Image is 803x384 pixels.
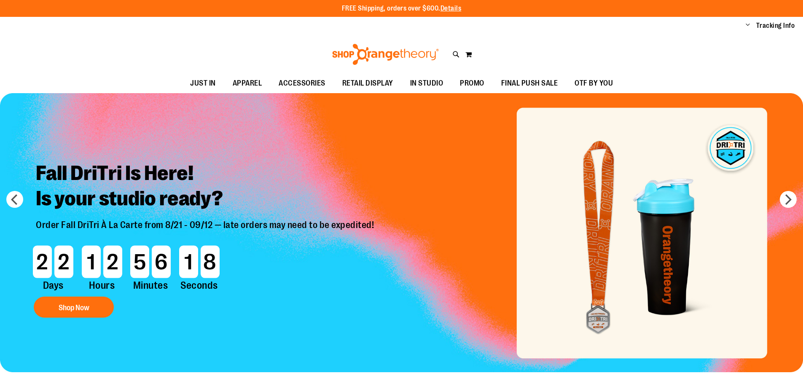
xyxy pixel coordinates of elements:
[224,74,271,93] a: APPAREL
[182,74,224,93] a: JUST IN
[566,74,621,93] a: OTF BY YOU
[342,74,393,93] span: RETAIL DISPLAY
[179,245,198,278] span: 1
[746,21,750,30] button: Account menu
[30,220,382,241] p: Order Fall DriTri À La Carte from 8/21 - 09/12 — late orders may need to be expedited!
[34,297,114,318] button: Shop Now
[81,278,124,292] span: Hours
[440,5,462,12] a: Details
[130,245,149,278] span: 5
[82,245,101,278] span: 1
[460,74,484,93] span: PROMO
[342,4,462,13] p: FREE Shipping, orders over $600.
[178,278,221,292] span: Seconds
[30,154,382,322] a: Fall DriTri Is Here!Is your studio ready? Order Fall DriTri À La Carte from 8/21 - 09/12 — late o...
[331,44,440,65] img: Shop Orangetheory
[501,74,558,93] span: FINAL PUSH SALE
[402,74,452,93] a: IN STUDIO
[270,74,334,93] a: ACCESSORIES
[32,278,75,292] span: Days
[54,245,73,278] span: 2
[30,154,382,220] h2: Fall DriTri Is Here! Is your studio ready?
[103,245,122,278] span: 2
[451,74,493,93] a: PROMO
[780,191,797,208] button: next
[33,245,52,278] span: 2
[410,74,443,93] span: IN STUDIO
[493,74,567,93] a: FINAL PUSH SALE
[279,74,325,93] span: ACCESSORIES
[129,278,172,292] span: Minutes
[756,21,795,30] a: Tracking Info
[6,191,23,208] button: prev
[201,245,220,278] span: 8
[334,74,402,93] a: RETAIL DISPLAY
[190,74,216,93] span: JUST IN
[152,245,171,278] span: 6
[233,74,262,93] span: APPAREL
[575,74,613,93] span: OTF BY YOU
